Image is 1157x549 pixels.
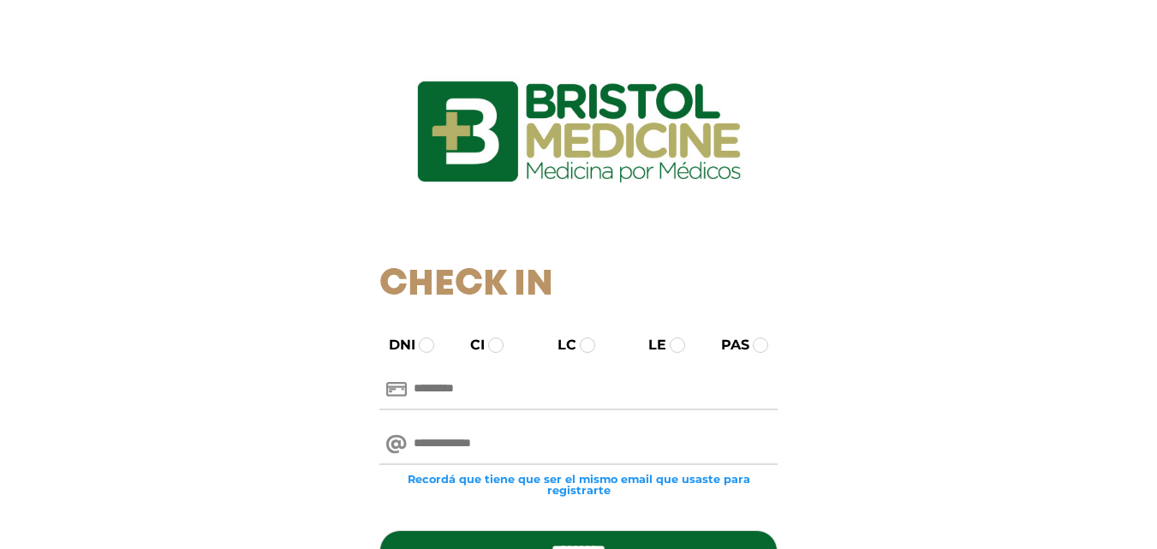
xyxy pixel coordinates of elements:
small: Recordá que tiene que ser el mismo email que usaste para registrarte [379,474,778,496]
label: PAS [706,335,749,355]
label: LC [542,335,576,355]
label: LE [633,335,666,355]
img: logo_ingresarbristol.jpg [348,21,810,243]
label: CI [455,335,485,355]
h1: Check In [379,264,778,307]
label: DNI [373,335,415,355]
